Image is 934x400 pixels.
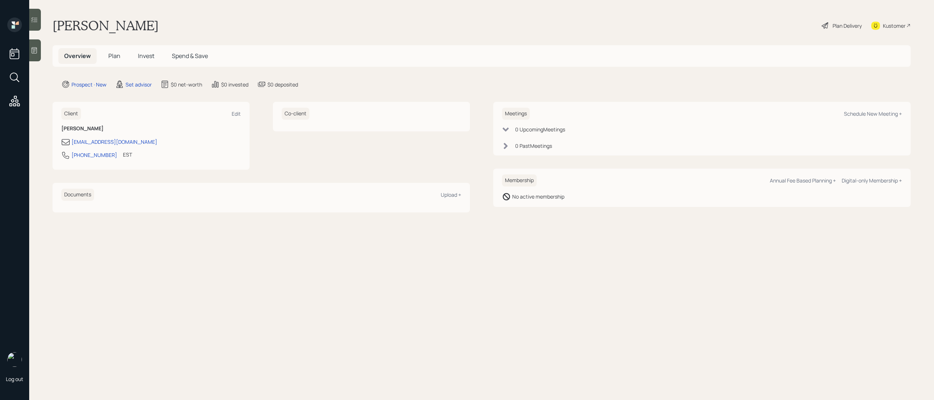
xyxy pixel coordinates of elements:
div: No active membership [512,193,564,200]
div: Kustomer [883,22,906,30]
div: [PHONE_NUMBER] [72,151,117,159]
h6: Membership [502,174,537,186]
div: $0 net-worth [171,81,202,88]
span: Plan [108,52,120,60]
span: Overview [64,52,91,60]
div: $0 invested [221,81,248,88]
img: retirable_logo.png [7,352,22,367]
h1: [PERSON_NAME] [53,18,159,34]
div: [EMAIL_ADDRESS][DOMAIN_NAME] [72,138,157,146]
h6: Client [61,108,81,120]
div: Prospect · New [72,81,107,88]
div: EST [123,151,132,158]
div: $0 deposited [267,81,298,88]
div: Annual Fee Based Planning + [770,177,836,184]
h6: [PERSON_NAME] [61,126,241,132]
div: Digital-only Membership + [842,177,902,184]
div: 0 Upcoming Meeting s [515,126,565,133]
div: Log out [6,376,23,382]
div: 0 Past Meeting s [515,142,552,150]
div: Upload + [441,191,461,198]
h6: Meetings [502,108,530,120]
span: Invest [138,52,154,60]
div: Set advisor [126,81,152,88]
div: Edit [232,110,241,117]
div: Plan Delivery [833,22,862,30]
h6: Documents [61,189,94,201]
div: Schedule New Meeting + [844,110,902,117]
h6: Co-client [282,108,309,120]
span: Spend & Save [172,52,208,60]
